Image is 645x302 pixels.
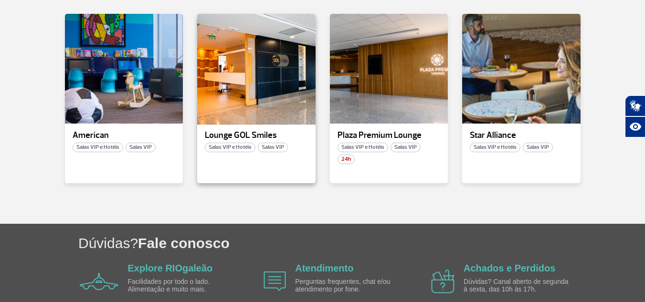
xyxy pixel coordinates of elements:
span: Fale conosco [138,235,230,251]
a: Atendimento [295,263,353,273]
p: Facilidades por todo o lado. Alimentação e muito mais. [128,278,238,293]
span: Salas VIP [258,143,288,152]
span: Salas VIP [126,143,156,152]
p: Plaza Premium Lounge [338,131,441,140]
span: Salas VIP e Hotéis [338,143,388,152]
p: Perguntas frequentes, chat e/ou atendimento por fone. [295,278,405,293]
img: airplane icon [431,270,455,293]
img: airplane icon [80,273,118,290]
div: Plugin de acessibilidade da Hand Talk. [625,95,645,137]
span: Salas VIP [391,143,421,152]
a: Achados e Perdidos [464,263,555,273]
p: Lounge GOL Smiles [205,131,308,140]
span: Salas VIP e Hotéis [73,143,123,152]
h1: Dúvidas? [78,233,645,253]
button: Abrir recursos assistivos. [625,116,645,137]
p: American [73,131,176,140]
span: Salas VIP e Hotéis [205,143,255,152]
span: Salas VIP [523,143,553,152]
span: Salas VIP e Hotéis [470,143,520,152]
p: Star Alliance [470,131,573,140]
a: Explore RIOgaleão [128,263,213,273]
p: Dúvidas? Canal aberto de segunda à sexta, das 10h às 17h. [464,278,573,293]
span: 24h [338,155,355,164]
button: Abrir tradutor de língua de sinais. [625,95,645,116]
img: airplane icon [264,271,286,291]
